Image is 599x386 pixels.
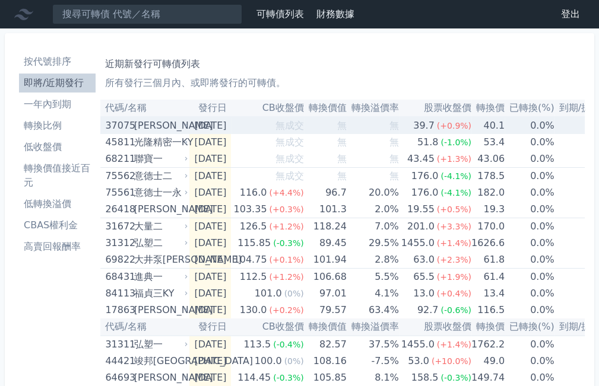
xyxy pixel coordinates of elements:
[411,117,437,134] div: 39.7
[405,201,437,218] div: 19.55
[134,168,186,184] div: 意德士二
[275,153,304,164] span: 無成交
[409,369,441,386] div: 158.5
[105,134,131,151] div: 45811
[347,336,399,353] td: 37.5%
[252,285,284,302] div: 101.0
[437,205,471,214] span: (+0.5%)
[189,100,231,117] th: 發行日
[505,336,554,353] td: 0.0%
[505,251,554,269] td: 0.0%
[269,222,303,231] span: (+1.2%)
[189,201,231,218] td: [DATE]
[409,168,441,184] div: 176.0
[189,117,231,134] td: [DATE]
[19,95,96,114] a: 一年內到期
[284,356,304,366] span: (0%)
[19,194,96,213] a: 低轉換溢價
[505,151,554,168] td: 0.0%
[284,289,304,298] span: (0%)
[505,235,554,251] td: 0.0%
[105,285,131,302] div: 84113
[304,269,347,286] td: 106.68
[440,171,471,181] span: (-4.1%)
[471,117,505,134] td: 40.1
[505,285,554,302] td: 0.0%
[471,285,505,302] td: 13.4
[19,218,96,232] li: CBAS權利金
[189,336,231,353] td: [DATE]
[269,305,303,315] span: (+0.2%)
[231,201,269,218] div: 103.35
[304,336,347,353] td: 82.57
[505,302,554,318] td: 0.0%
[189,168,231,185] td: [DATE]
[304,353,347,369] td: 108.16
[105,76,580,90] p: 所有發行三個月內、或即將發行的可轉債。
[337,136,347,148] span: 無
[273,373,304,382] span: (-0.3%)
[471,269,505,286] td: 61.4
[269,188,303,197] span: (+4.4%)
[347,285,399,302] td: 4.1%
[100,318,189,336] th: 代碼/名稱
[347,302,399,318] td: 63.4%
[189,285,231,302] td: [DATE]
[505,184,554,201] td: 0.0%
[105,336,131,353] div: 31311
[189,218,231,235] td: [DATE]
[275,136,304,148] span: 無成交
[189,269,231,286] td: [DATE]
[440,305,471,315] span: (-0.6%)
[134,369,186,386] div: [PERSON_NAME]
[275,120,304,131] span: 無成交
[471,168,505,185] td: 178.5
[189,302,231,318] td: [DATE]
[399,336,437,353] div: 1455.0
[269,272,303,282] span: (+1.2%)
[411,251,437,268] div: 63.0
[235,369,273,386] div: 114.45
[437,121,471,130] span: (+0.9%)
[269,205,303,214] span: (+0.3%)
[304,251,347,269] td: 101.94
[189,235,231,251] td: [DATE]
[105,269,131,285] div: 68431
[231,251,269,268] div: 104.75
[19,97,96,111] li: 一年內到期
[440,188,471,197] span: (-4.1%)
[19,116,96,135] a: 轉換比例
[19,74,96,92] a: 即將/近期發行
[19,237,96,256] a: 高賣回報酬率
[134,235,186,251] div: 弘塑二
[389,120,399,131] span: 無
[105,251,131,268] div: 69822
[471,353,505,369] td: 49.0
[256,8,304,20] a: 可轉債列表
[471,302,505,318] td: 116.5
[304,302,347,318] td: 79.57
[304,184,347,201] td: 96.7
[316,8,354,20] a: 財務數據
[337,170,347,181] span: 無
[134,285,186,302] div: 福貞三KY
[347,100,399,117] th: 轉換溢價率
[304,218,347,235] td: 118.24
[405,218,437,235] div: 201.0
[189,151,231,168] td: [DATE]
[105,235,131,251] div: 31312
[437,222,471,231] span: (+3.3%)
[471,235,505,251] td: 1626.6
[304,318,347,336] th: 轉換價值
[231,318,303,336] th: CB收盤價
[552,5,590,24] a: 登出
[437,154,471,164] span: (+1.3%)
[105,57,580,71] h1: 近期新發行可轉債列表
[134,134,186,151] div: 光隆精密一KY
[19,52,96,71] a: 按代號排序
[471,184,505,201] td: 182.0
[505,134,554,151] td: 0.0%
[337,153,347,164] span: 無
[432,356,471,366] span: (+10.0%)
[189,184,231,201] td: [DATE]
